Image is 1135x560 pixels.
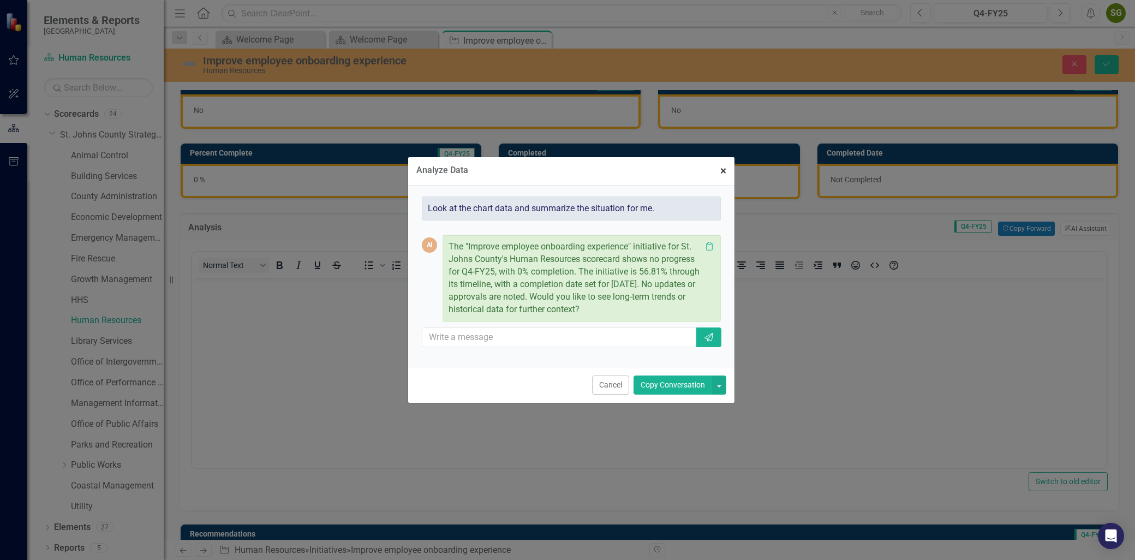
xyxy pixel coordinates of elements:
[1098,523,1124,549] div: Open Intercom Messenger
[634,376,712,395] button: Copy Conversation
[592,376,629,395] button: Cancel
[422,327,697,348] input: Write a message
[720,164,726,177] span: ×
[422,196,721,221] div: Look at the chart data and summarize the situation for me.
[449,241,701,315] p: The "Improve employee onboarding experience" initiative for St. Johns County's Human Resources sc...
[422,237,437,253] div: AI
[416,165,468,175] div: Analyze Data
